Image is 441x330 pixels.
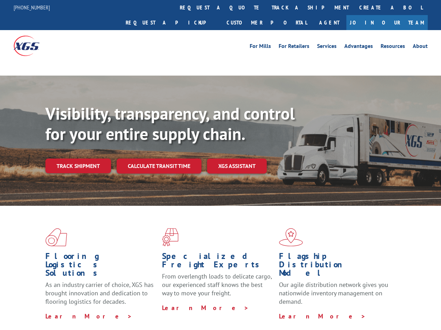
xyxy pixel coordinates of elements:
h1: Specialized Freight Experts [162,252,273,272]
a: Request a pickup [120,15,221,30]
a: Advantages [344,43,373,51]
img: xgs-icon-focused-on-flooring-red [162,228,178,246]
img: xgs-icon-flagship-distribution-model-red [279,228,303,246]
a: XGS ASSISTANT [207,159,267,174]
h1: Flooring Logistics Solutions [45,252,157,281]
h1: Flagship Distribution Model [279,252,390,281]
span: Our agile distribution network gives you nationwide inventory management on demand. [279,281,388,306]
a: Join Our Team [346,15,428,30]
a: About [413,43,428,51]
a: Track shipment [45,159,111,173]
img: xgs-icon-total-supply-chain-intelligence-red [45,228,67,246]
a: For Mills [250,43,271,51]
a: Services [317,43,337,51]
a: Learn More > [279,312,366,320]
a: Learn More > [162,304,249,312]
a: Calculate transit time [117,159,201,174]
a: Agent [312,15,346,30]
p: From overlength loads to delicate cargo, our experienced staff knows the best way to move your fr... [162,272,273,303]
a: Resources [381,43,405,51]
a: Learn More > [45,312,132,320]
a: For Retailers [279,43,309,51]
a: [PHONE_NUMBER] [14,4,50,11]
span: As an industry carrier of choice, XGS has brought innovation and dedication to flooring logistics... [45,281,154,306]
b: Visibility, transparency, and control for your entire supply chain. [45,103,295,145]
a: Customer Portal [221,15,312,30]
